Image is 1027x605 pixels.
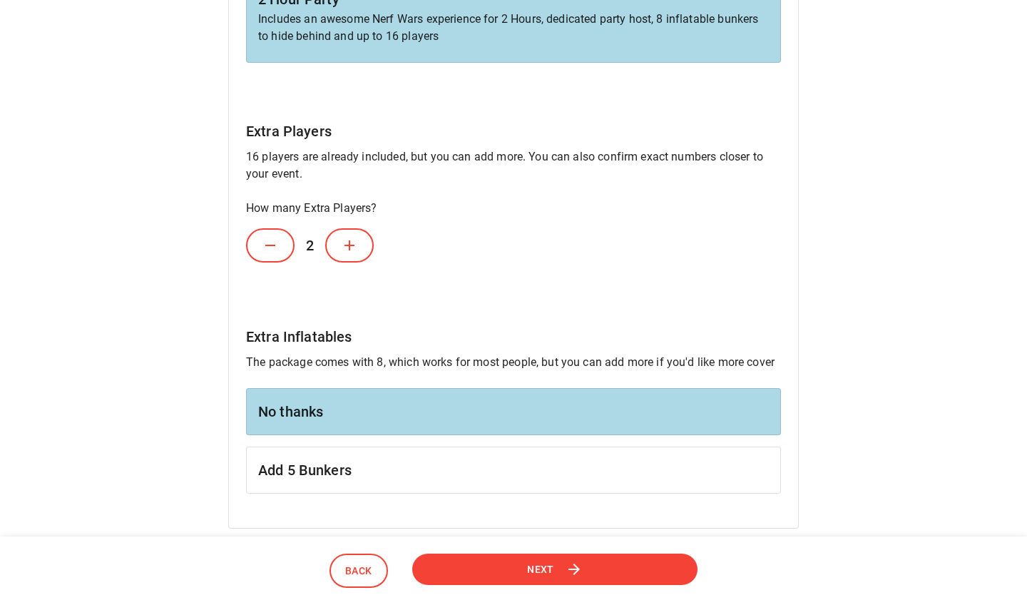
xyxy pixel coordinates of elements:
button: Back [329,554,388,589]
p: How many Extra Players? [246,200,781,217]
p: The package comes with 8, which works for most people, but you can add more if you'd like more cover [246,354,781,371]
h6: Extra Players [246,120,781,143]
button: Next [412,553,698,585]
p: Includes an awesome Nerf Wars experience for 2 Hours, dedicated party host, 8 inflatable bunkers ... [258,11,769,45]
h6: 2 [295,223,325,268]
h6: No thanks [258,400,769,423]
span: Next [527,560,554,578]
h6: Extra Inflatables [246,325,781,348]
p: 16 players are already included, but you can add more. You can also confirm exact numbers closer ... [246,148,781,183]
span: Back [345,562,372,580]
h6: Add 5 Bunkers [258,459,769,482]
